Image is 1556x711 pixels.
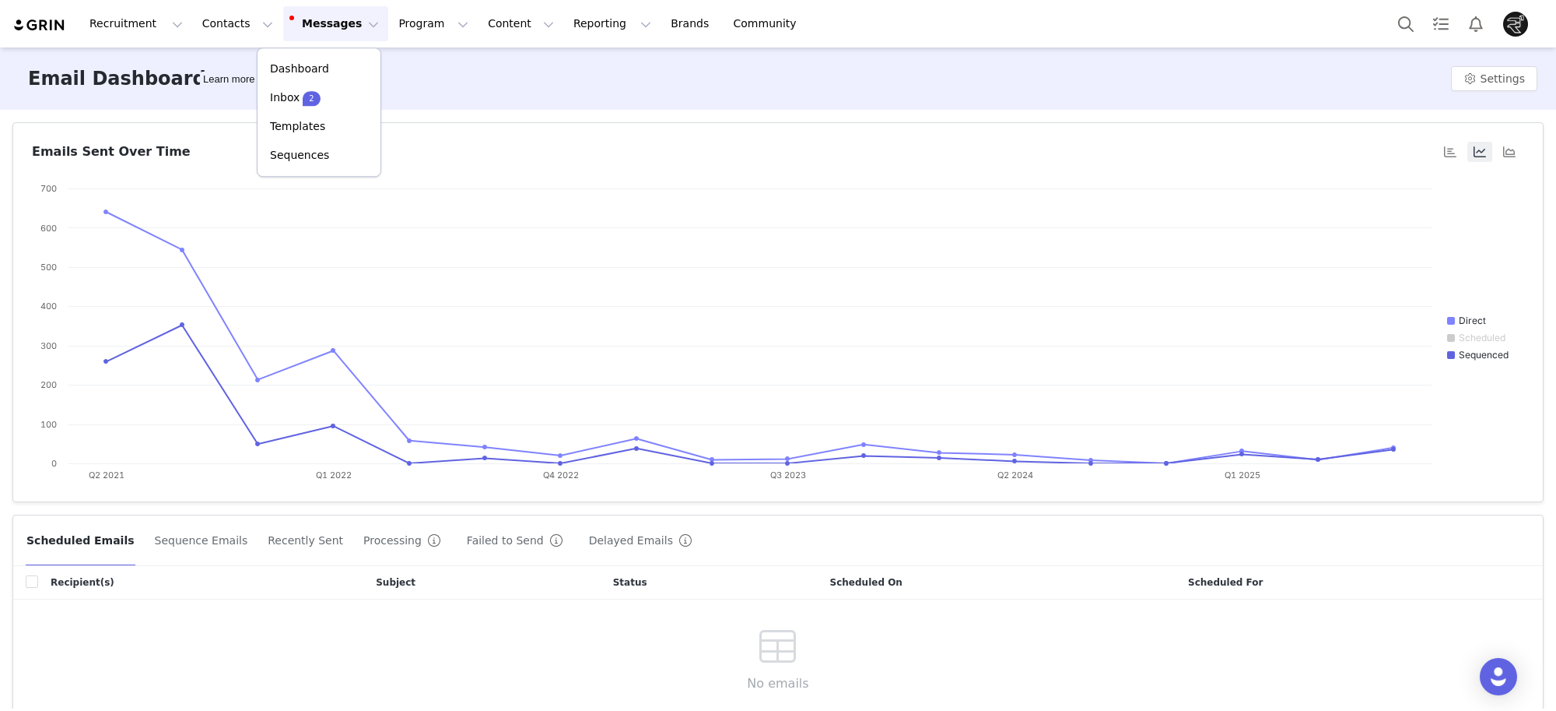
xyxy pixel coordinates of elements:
button: Failed to Send [466,528,569,553]
text: 500 [40,262,57,273]
p: 2 [309,93,314,104]
text: 600 [40,223,57,234]
text: 300 [40,340,57,351]
a: Brands [661,6,723,41]
text: Q2 2024 [997,470,1033,480]
div: Tooltip anchor [200,72,258,87]
button: Content [478,6,563,41]
span: Recipient(s) [51,575,114,590]
button: Settings [1451,66,1537,91]
text: Direct [1459,315,1486,326]
text: Scheduled [1459,332,1505,343]
text: 200 [40,379,57,390]
p: Templates [270,118,325,135]
button: Program [389,6,478,41]
button: Delayed Emails [588,528,699,553]
text: Q1 2025 [1225,470,1260,480]
button: Reporting [564,6,661,41]
button: Search [1389,6,1423,41]
span: Scheduled For [1188,575,1263,590]
text: 0 [51,458,57,469]
text: Q2 2021 [89,470,124,480]
a: Community [724,6,813,41]
span: Status [613,575,647,590]
button: Sequence Emails [154,528,249,553]
button: Contacts [193,6,282,41]
text: Q4 2022 [543,470,579,480]
button: Recruitment [80,6,192,41]
text: Q3 2023 [770,470,806,480]
h3: Email Dashboard [28,65,206,93]
h3: Emails Sent Over Time [32,143,191,161]
button: Processing [363,528,447,553]
p: Inbox [270,90,300,106]
text: 700 [40,183,57,194]
button: Notifications [1459,6,1493,41]
span: Scheduled On [830,575,902,590]
button: Messages [283,6,388,41]
a: Tasks [1424,6,1458,41]
button: Recently Sent [267,528,344,553]
img: grin logo [12,18,67,33]
text: Q1 2022 [316,470,352,480]
span: Subject [376,575,415,590]
span: No emails [747,674,808,693]
text: Sequenced [1459,349,1509,361]
p: Sequences [270,147,329,164]
text: 100 [40,419,57,430]
text: 400 [40,301,57,312]
div: Open Intercom Messenger [1480,658,1517,695]
button: Profile [1494,12,1544,37]
p: Dashboard [270,61,329,77]
button: Scheduled Emails [26,528,135,553]
img: ca046427-c534-45b4-bf40-5d8d051b39a3.jpeg [1503,12,1528,37]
